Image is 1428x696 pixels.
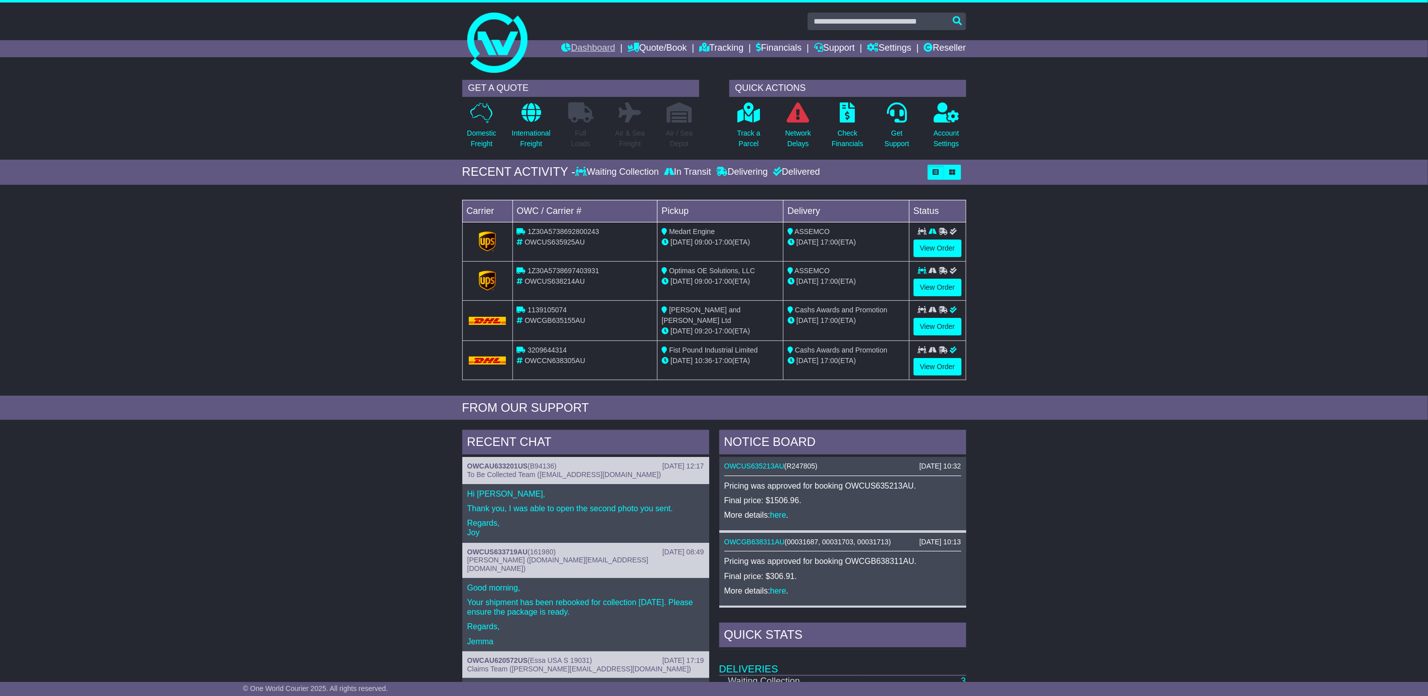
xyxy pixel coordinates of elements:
span: Cashs Awards and Promotion [795,346,887,354]
p: More details: . [724,510,961,520]
span: Fist Pound Industrial Limited [669,346,758,354]
span: To Be Collected Team ([EMAIL_ADDRESS][DOMAIN_NAME]) [467,471,661,479]
td: Deliveries [719,650,966,675]
span: R247805 [787,462,815,470]
span: 17:00 [715,357,732,365]
a: here [770,511,786,519]
img: GetCarrierServiceLogo [479,231,496,252]
a: here [770,587,786,595]
span: 17:00 [821,316,838,324]
p: Final price: $1506.96. [724,496,961,505]
span: [DATE] [797,357,819,365]
img: DHL.png [469,357,506,365]
div: (ETA) [788,315,905,326]
span: 17:00 [715,238,732,246]
span: 10:36 [695,357,712,365]
p: Get Support [884,128,909,149]
td: OWC / Carrier # [512,200,658,222]
p: Good morning, [467,583,704,593]
div: ( ) [467,656,704,665]
div: FROM OUR SUPPORT [462,401,966,415]
p: International Freight [512,128,551,149]
a: View Order [914,240,962,257]
p: Check Financials [832,128,863,149]
div: [DATE] 08:49 [662,548,704,556]
span: 09:00 [695,277,712,285]
p: Network Delays [785,128,811,149]
span: Optimas OE Solutions, LLC [669,267,755,275]
span: Essa USA S 19031 [530,656,590,664]
a: Quote/Book [627,40,687,57]
span: ASSEMCO [795,227,830,236]
span: [DATE] [797,277,819,285]
a: OWCUS633719AU [467,548,528,556]
p: Hi [PERSON_NAME], [467,489,704,499]
a: Dashboard [562,40,615,57]
span: [DATE] [671,357,693,365]
div: - (ETA) [662,356,779,366]
p: Air & Sea Freight [615,128,645,149]
span: [DATE] [671,277,693,285]
span: Cashs Awards and Promotion [795,306,887,314]
span: OWCUS638214AU [525,277,585,285]
td: Pickup [658,200,784,222]
span: 1139105074 [528,306,567,314]
span: [DATE] [671,238,693,246]
div: - (ETA) [662,237,779,248]
span: Claims Team ([PERSON_NAME][EMAIL_ADDRESS][DOMAIN_NAME]) [467,665,691,673]
a: DomesticFreight [466,102,496,155]
span: 3209644314 [528,346,567,354]
a: OWCGB638311AU [724,538,785,546]
a: Tracking [699,40,743,57]
td: Carrier [462,200,512,222]
div: Delivered [770,167,820,178]
td: Delivery [783,200,909,222]
span: 09:00 [695,238,712,246]
span: 17:00 [821,277,838,285]
div: - (ETA) [662,326,779,336]
div: ( ) [724,462,961,471]
div: [DATE] 17:19 [662,656,704,665]
div: GET A QUOTE [462,80,699,97]
a: Settings [867,40,912,57]
a: View Order [914,318,962,335]
p: Air / Sea Depot [666,128,693,149]
a: View Order [914,279,962,296]
a: OWCAU633201US [467,462,528,470]
div: [DATE] 12:17 [662,462,704,471]
div: (ETA) [788,276,905,287]
p: Your shipment has been rebooked for collection [DATE]. Please ensure the package is ready. [467,598,704,617]
p: Pricing was approved for booking OWCGB638311AU. [724,556,961,566]
div: RECENT CHAT [462,430,709,457]
div: Delivering [714,167,770,178]
p: Domestic Freight [467,128,496,149]
div: RECENT ACTIVITY - [462,165,576,179]
a: GetSupport [884,102,910,155]
p: Full Loads [568,128,593,149]
div: In Transit [662,167,714,178]
a: InternationalFreight [511,102,551,155]
p: Thank you, I was able to open the second photo you sent. [467,504,704,513]
a: Financials [756,40,802,57]
span: 00031687, 00031703, 00031713 [787,538,888,546]
a: CheckFinancials [831,102,864,155]
p: Jemma [467,637,704,646]
div: Quick Stats [719,623,966,650]
p: More details: . [724,586,961,596]
p: Track a Parcel [737,128,760,149]
span: 17:00 [821,357,838,365]
p: Final price: $306.91. [724,571,961,581]
span: 161980 [530,548,554,556]
span: [DATE] [671,327,693,335]
a: AccountSettings [933,102,960,155]
span: [PERSON_NAME] ([DOMAIN_NAME][EMAIL_ADDRESS][DOMAIN_NAME]) [467,556,648,572]
span: OWCGB635155AU [525,316,585,324]
a: OWCUS635213AU [724,462,785,470]
a: Reseller [924,40,966,57]
span: 1Z30A5738697403931 [528,267,599,275]
a: NetworkDelays [785,102,811,155]
div: NOTICE BOARD [719,430,966,457]
span: [PERSON_NAME] and [PERSON_NAME] Ltd [662,306,740,324]
p: Account Settings [934,128,959,149]
div: (ETA) [788,237,905,248]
